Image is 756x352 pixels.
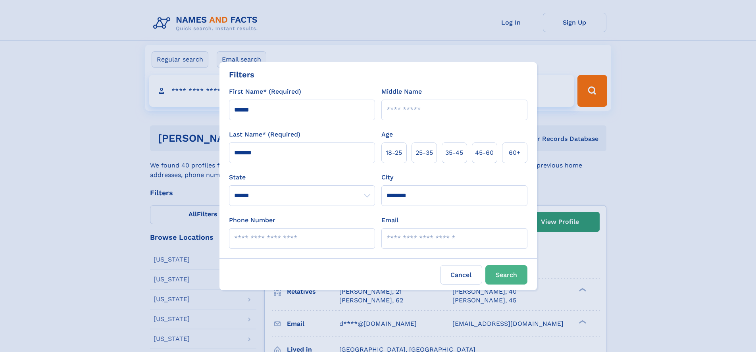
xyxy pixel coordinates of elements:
[381,130,393,139] label: Age
[229,69,254,81] div: Filters
[381,215,398,225] label: Email
[445,148,463,158] span: 35‑45
[229,130,300,139] label: Last Name* (Required)
[229,87,301,96] label: First Name* (Required)
[381,87,422,96] label: Middle Name
[416,148,433,158] span: 25‑35
[381,173,393,182] label: City
[229,215,275,225] label: Phone Number
[485,265,527,285] button: Search
[229,173,375,182] label: State
[440,265,482,285] label: Cancel
[386,148,402,158] span: 18‑25
[509,148,521,158] span: 60+
[475,148,494,158] span: 45‑60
